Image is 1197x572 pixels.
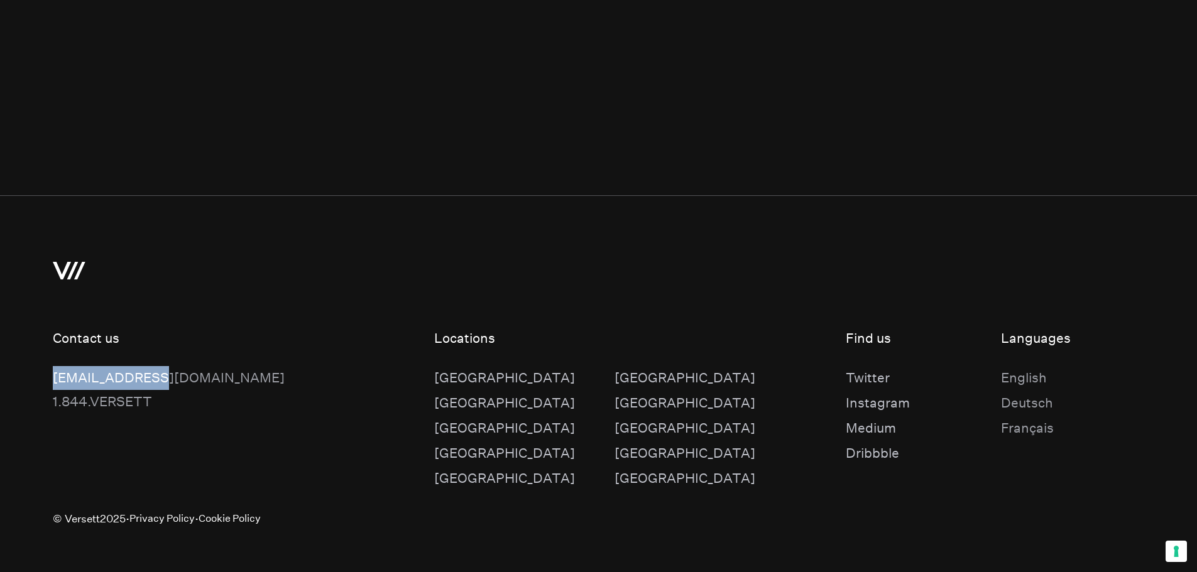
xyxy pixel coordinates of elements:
a: Medium [846,416,910,441]
div: Français [1001,416,1054,440]
a: [GEOGRAPHIC_DATA] [434,391,575,416]
a: Privacy Policy [129,507,195,553]
a: Deutsch [1001,391,1054,416]
a: [GEOGRAPHIC_DATA] [434,416,575,441]
a: [GEOGRAPHIC_DATA] [434,441,575,467]
a: Twitter [846,366,910,391]
a: [GEOGRAPHIC_DATA] [615,467,755,492]
div: [GEOGRAPHIC_DATA] [615,416,755,440]
div: Dribbble [846,441,910,465]
a: [GEOGRAPHIC_DATA] [615,366,755,391]
div: [GEOGRAPHIC_DATA] [434,416,575,440]
div: [GEOGRAPHIC_DATA] [615,467,755,490]
div: Deutsch [1001,391,1054,415]
a: Cookie Policy [199,507,261,553]
a: [GEOGRAPHIC_DATA] [615,391,755,416]
div: Medium [846,416,910,440]
a: [GEOGRAPHIC_DATA] [434,467,575,492]
a: [EMAIL_ADDRESS][DOMAIN_NAME] [53,370,285,387]
a: [GEOGRAPHIC_DATA] [615,416,755,441]
p: · [126,507,129,531]
small: © Versett 2025 [53,507,126,553]
div: [GEOGRAPHIC_DATA] [615,391,755,415]
div: [GEOGRAPHIC_DATA] [434,441,575,465]
div: Languages [1001,326,1144,350]
a: English [1001,366,1054,391]
div: Twitter [846,366,910,390]
a: Dribbble [846,441,910,467]
a: Français [1001,416,1054,441]
a: [GEOGRAPHIC_DATA] [615,441,755,467]
div: [GEOGRAPHIC_DATA] [434,467,575,490]
button: Your consent preferences for tracking technologies [1166,541,1187,562]
div: [GEOGRAPHIC_DATA] [615,366,755,390]
div: Instagram [846,391,910,415]
a: [GEOGRAPHIC_DATA] [434,366,575,391]
div: English [1001,366,1054,390]
div: [GEOGRAPHIC_DATA] [434,391,575,415]
div: Locations [434,326,846,350]
div: [GEOGRAPHIC_DATA] [434,366,575,390]
a: Contact us [53,330,119,347]
div: Find us [846,326,1000,350]
a: Instagram [846,391,910,416]
p: · [195,507,199,531]
a: 1.844.VERSETT [53,394,152,411]
div: [GEOGRAPHIC_DATA] [615,441,755,465]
